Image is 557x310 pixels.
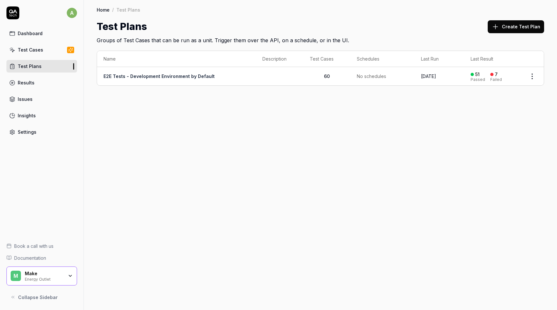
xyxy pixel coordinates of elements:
th: Last Run [415,51,464,67]
a: Test Cases [6,44,77,56]
span: Book a call with us [14,243,54,249]
a: Book a call with us [6,243,77,249]
span: M [11,271,21,281]
span: No schedules [357,73,386,80]
a: Issues [6,93,77,105]
a: E2E Tests - Development Environment by Default [103,73,215,79]
div: Insights [18,112,36,119]
div: Dashboard [18,30,43,37]
a: Insights [6,109,77,122]
th: Description [256,51,303,67]
a: Documentation [6,255,77,261]
div: 51 [475,72,480,77]
button: Create Test Plan [488,20,544,33]
div: 7 [495,72,498,77]
time: [DATE] [421,73,436,79]
span: Documentation [14,255,46,261]
span: Collapse Sidebar [18,294,58,301]
span: a [67,8,77,18]
div: Passed [471,78,485,82]
div: Failed [490,78,502,82]
div: Test Plans [116,6,140,13]
div: Results [18,79,34,86]
span: 60 [324,73,330,79]
a: Settings [6,126,77,138]
div: Issues [18,96,33,102]
a: Dashboard [6,27,77,40]
button: a [67,6,77,19]
th: Schedules [350,51,415,67]
a: Results [6,76,77,89]
div: Settings [18,129,36,135]
h2: Groups of Test Cases that can be run as a unit. Trigger them over the API, on a schedule, or in t... [97,34,544,44]
a: Test Plans [6,60,77,73]
div: Test Cases [18,46,43,53]
a: Home [97,6,110,13]
div: Test Plans [18,63,42,70]
div: Make [25,271,64,276]
h1: Test Plans [97,19,147,34]
th: Test Cases [303,51,350,67]
button: Collapse Sidebar [6,291,77,304]
div: Energy Outlet [25,276,64,281]
button: MMakeEnergy Outlet [6,266,77,286]
th: Last Result [464,51,521,67]
th: Name [97,51,256,67]
div: / [112,6,114,13]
